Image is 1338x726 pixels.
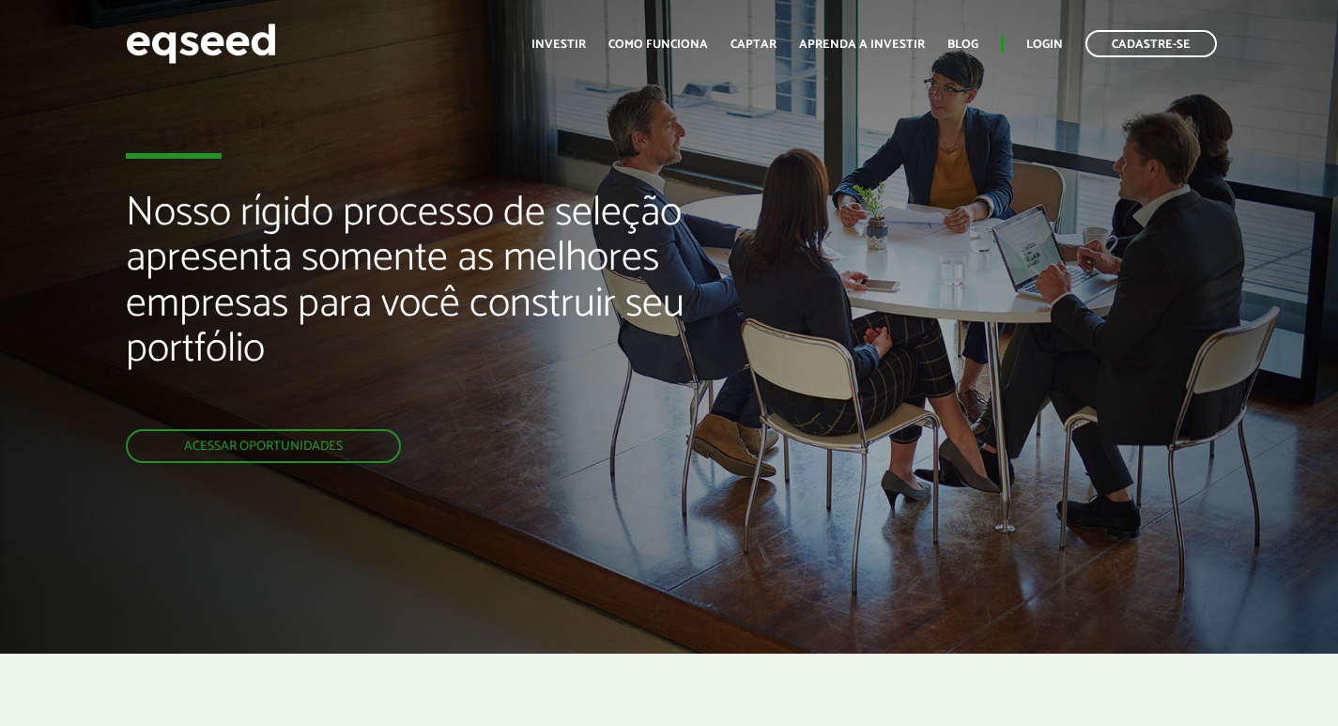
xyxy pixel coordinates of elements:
a: Captar [731,39,777,51]
h2: Nosso rígido processo de seleção apresenta somente as melhores empresas para você construir seu p... [126,191,767,429]
a: Acessar oportunidades [126,429,401,463]
a: Como funciona [608,39,708,51]
a: Investir [531,39,586,51]
img: EqSeed [126,19,276,69]
a: Cadastre-se [1085,30,1217,57]
a: Blog [947,39,978,51]
a: Aprenda a investir [799,39,925,51]
a: Login [1026,39,1063,51]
